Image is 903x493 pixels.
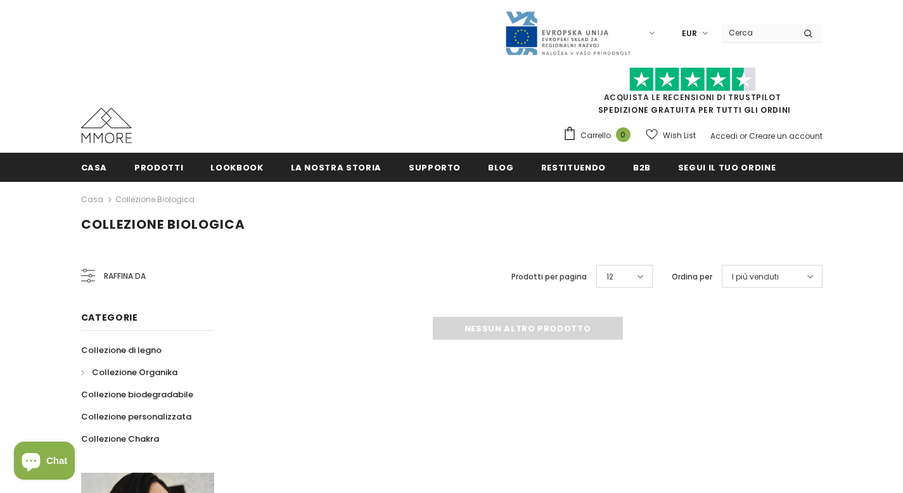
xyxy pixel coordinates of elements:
label: Prodotti per pagina [511,271,587,283]
a: Collezione di legno [81,339,162,361]
a: Collezione biodegradabile [81,383,193,406]
a: Blog [488,153,514,181]
a: Casa [81,153,108,181]
span: La nostra storia [291,162,381,174]
img: Fidati di Pilot Stars [629,67,756,92]
a: Casa [81,192,103,207]
span: Blog [488,162,514,174]
span: Restituendo [541,162,606,174]
label: Ordina per [672,271,712,283]
a: Collezione Organika [81,361,177,383]
a: Acquista le recensioni di TrustPilot [604,92,781,103]
span: Collezione Chakra [81,433,159,445]
span: I più venduti [732,271,779,283]
a: Accedi [710,131,738,141]
a: Collezione Chakra [81,428,159,450]
a: Collezione personalizzata [81,406,191,428]
inbox-online-store-chat: Shopify online store chat [10,442,79,483]
a: Carrello 0 [563,126,637,145]
a: Restituendo [541,153,606,181]
span: 12 [606,271,613,283]
span: SPEDIZIONE GRATUITA PER TUTTI GLI ORDINI [563,73,823,115]
span: Lookbook [210,162,263,174]
span: Collezione Organika [92,366,177,378]
span: Collezione di legno [81,344,162,356]
a: Prodotti [134,153,183,181]
span: Wish List [663,129,696,142]
a: Creare un account [749,131,823,141]
a: Segui il tuo ordine [678,153,776,181]
a: La nostra storia [291,153,381,181]
input: Search Site [721,23,794,42]
span: Segui il tuo ordine [678,162,776,174]
span: Categorie [81,311,138,324]
span: or [740,131,747,141]
span: Collezione biodegradabile [81,388,193,400]
span: Prodotti [134,162,183,174]
span: Collezione biologica [81,215,245,233]
a: Lookbook [210,153,263,181]
a: supporto [409,153,461,181]
a: Wish List [646,124,696,146]
span: Carrello [580,129,611,142]
span: Collezione personalizzata [81,411,191,423]
span: Casa [81,162,108,174]
span: 0 [616,127,631,142]
span: Raffina da [104,269,146,283]
a: Javni Razpis [504,27,631,38]
a: B2B [633,153,651,181]
span: EUR [682,27,697,40]
span: B2B [633,162,651,174]
span: supporto [409,162,461,174]
a: Collezione biologica [115,194,195,205]
img: Casi MMORE [81,108,132,143]
img: Javni Razpis [504,10,631,56]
